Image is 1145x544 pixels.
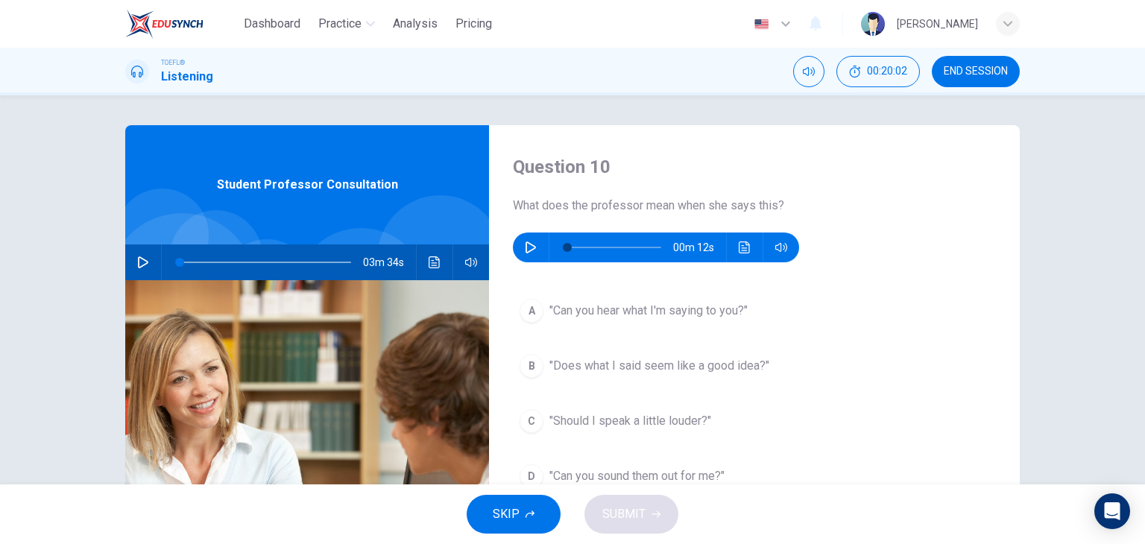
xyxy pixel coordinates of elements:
button: D"Can you sound them out for me?" [513,458,996,495]
div: D [520,464,543,488]
button: A"Can you hear what I'm saying to you?" [513,292,996,329]
h1: Listening [161,68,213,86]
div: B [520,354,543,378]
span: What does the professor mean when she says this? [513,197,996,215]
span: END SESSION [944,66,1008,78]
div: [PERSON_NAME] [897,15,978,33]
button: C"Should I speak a little louder?" [513,402,996,440]
span: 00:20:02 [867,66,907,78]
img: en [752,19,771,30]
img: Profile picture [861,12,885,36]
span: Analysis [393,15,438,33]
div: Mute [793,56,824,87]
span: "Can you hear what I'm saying to you?" [549,302,748,320]
div: Hide [836,56,920,87]
span: "Can you sound them out for me?" [549,467,725,485]
a: EduSynch logo [125,9,238,39]
img: EduSynch logo [125,9,204,39]
button: SKIP [467,495,561,534]
h4: Question 10 [513,155,996,179]
span: SKIP [493,504,520,525]
button: Analysis [387,10,444,37]
span: Practice [318,15,362,33]
button: Click to see the audio transcription [423,244,447,280]
button: END SESSION [932,56,1020,87]
span: "Should I speak a little louder?" [549,412,711,430]
span: 00m 12s [673,233,726,262]
span: Pricing [455,15,492,33]
span: Dashboard [244,15,300,33]
div: A [520,299,543,323]
div: C [520,409,543,433]
button: Practice [312,10,381,37]
button: Dashboard [238,10,306,37]
button: 00:20:02 [836,56,920,87]
span: TOEFL® [161,57,185,68]
span: 03m 34s [363,244,416,280]
button: Pricing [450,10,498,37]
div: Open Intercom Messenger [1094,493,1130,529]
span: Student Professor Consultation [217,176,398,194]
button: B"Does what I said seem like a good idea?" [513,347,996,385]
button: Click to see the audio transcription [733,233,757,262]
span: "Does what I said seem like a good idea?" [549,357,769,375]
